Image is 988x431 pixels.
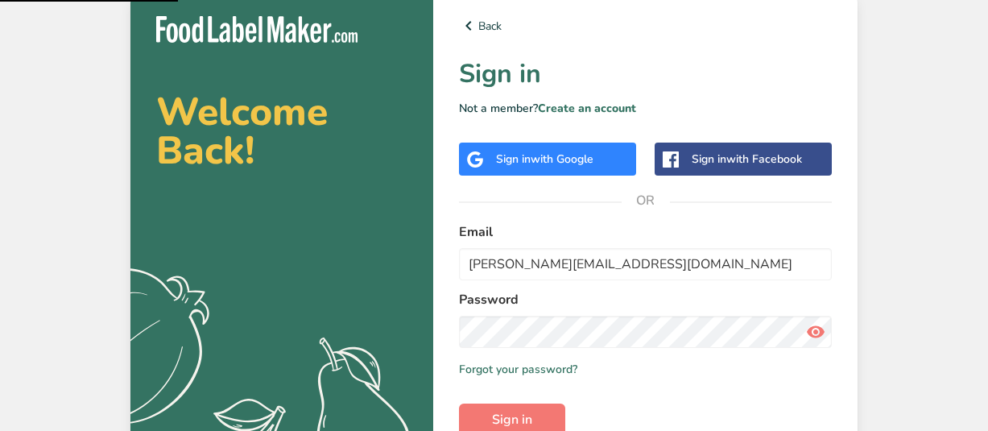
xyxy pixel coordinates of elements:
[459,222,832,242] label: Email
[459,361,577,378] a: Forgot your password?
[531,151,593,167] span: with Google
[459,290,832,309] label: Password
[156,93,407,170] h2: Welcome Back!
[692,151,802,168] div: Sign in
[496,151,593,168] div: Sign in
[459,55,832,93] h1: Sign in
[492,410,532,429] span: Sign in
[459,248,832,280] input: Enter Your Email
[459,16,832,35] a: Back
[538,101,636,116] a: Create an account
[459,100,832,117] p: Not a member?
[622,176,670,225] span: OR
[156,16,358,43] img: Food Label Maker
[726,151,802,167] span: with Facebook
